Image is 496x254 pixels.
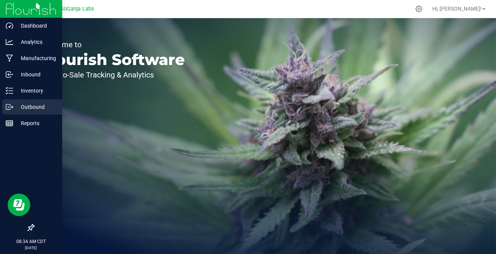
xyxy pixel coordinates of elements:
[8,194,30,216] iframe: Resource center
[13,54,59,63] p: Manufacturing
[6,71,13,78] inline-svg: Inbound
[61,6,94,12] span: SoGanja Labs
[41,71,185,79] p: Seed-to-Sale Tracking & Analytics
[13,119,59,128] p: Reports
[414,5,424,12] div: Manage settings
[6,22,13,29] inline-svg: Dashboard
[41,52,185,67] p: Flourish Software
[41,41,185,48] p: Welcome to
[6,87,13,94] inline-svg: Inventory
[13,37,59,46] p: Analytics
[3,238,59,245] p: 08:34 AM CDT
[6,38,13,46] inline-svg: Analytics
[13,102,59,112] p: Outbound
[6,119,13,127] inline-svg: Reports
[3,245,59,251] p: [DATE]
[6,103,13,111] inline-svg: Outbound
[13,21,59,30] p: Dashboard
[13,70,59,79] p: Inbound
[432,6,482,12] span: Hi, [PERSON_NAME]!
[13,86,59,95] p: Inventory
[6,54,13,62] inline-svg: Manufacturing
